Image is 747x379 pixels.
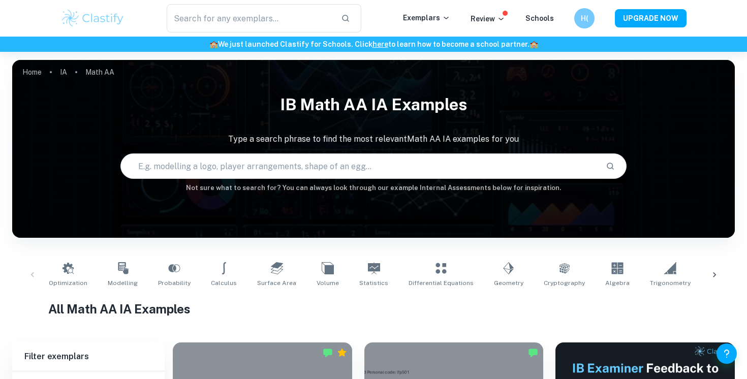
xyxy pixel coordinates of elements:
[494,278,523,288] span: Geometry
[12,183,735,193] h6: Not sure what to search for? You can always look through our example Internal Assessments below f...
[525,14,554,22] a: Schools
[317,278,339,288] span: Volume
[12,342,165,371] h6: Filter exemplars
[167,4,333,33] input: Search for any exemplars...
[717,343,737,364] button: Help and Feedback
[257,278,296,288] span: Surface Area
[211,278,237,288] span: Calculus
[579,13,590,24] h6: H(
[2,39,745,50] h6: We just launched Clastify for Schools. Click to learn how to become a school partner.
[22,65,42,79] a: Home
[108,278,138,288] span: Modelling
[409,278,474,288] span: Differential Equations
[121,152,597,180] input: E.g. modelling a logo, player arrangements, shape of an egg...
[403,12,450,23] p: Exemplars
[12,88,735,121] h1: IB Math AA IA examples
[48,300,699,318] h1: All Math AA IA Examples
[471,13,505,24] p: Review
[602,157,619,175] button: Search
[209,40,218,48] span: 🏫
[60,65,67,79] a: IA
[60,8,125,28] img: Clastify logo
[528,348,538,358] img: Marked
[605,278,630,288] span: Algebra
[372,40,388,48] a: here
[544,278,585,288] span: Cryptography
[359,278,388,288] span: Statistics
[323,348,333,358] img: Marked
[85,67,114,78] p: Math AA
[337,348,347,358] div: Premium
[49,278,87,288] span: Optimization
[158,278,191,288] span: Probability
[12,133,735,145] p: Type a search phrase to find the most relevant Math AA IA examples for you
[530,40,538,48] span: 🏫
[574,8,595,28] button: H(
[615,9,687,27] button: UPGRADE NOW
[650,278,691,288] span: Trigonometry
